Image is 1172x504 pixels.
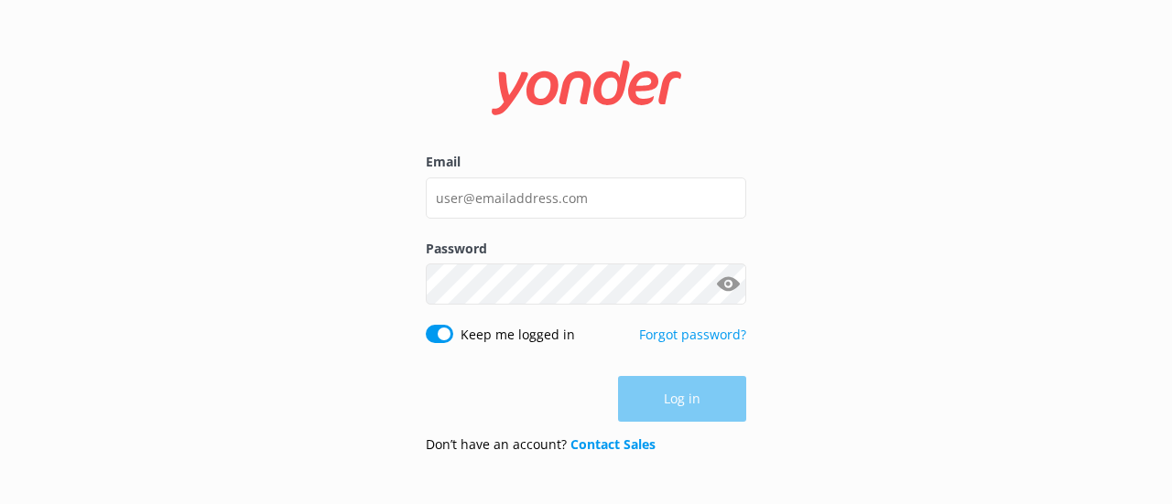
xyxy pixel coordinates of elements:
label: Email [426,152,746,172]
button: Show password [710,266,746,303]
a: Forgot password? [639,326,746,343]
p: Don’t have an account? [426,434,656,455]
a: Contact Sales [570,435,656,453]
label: Keep me logged in [461,325,575,345]
label: Password [426,239,746,259]
input: user@emailaddress.com [426,177,746,219]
